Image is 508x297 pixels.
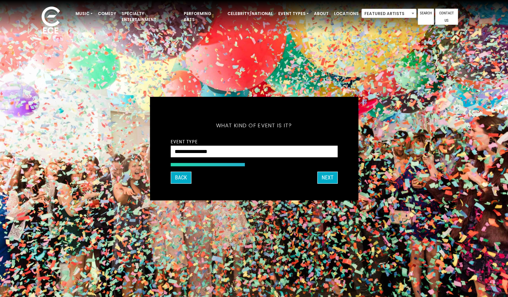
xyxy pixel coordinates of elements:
[95,8,119,19] a: Comedy
[276,8,311,19] a: Event Types
[171,113,338,137] h5: What kind of event is it?
[171,138,198,144] label: Event Type
[362,9,416,18] span: Featured Artists
[435,9,458,25] a: Contact Us
[181,8,225,25] a: Performing Arts
[225,8,276,19] a: Celebrity/National
[73,8,95,19] a: Music
[119,8,181,25] a: Specialty Entertainment
[171,172,191,184] button: Back
[361,9,416,18] span: Featured Artists
[418,9,434,25] a: Search
[311,8,331,19] a: About
[331,8,361,19] a: Locations
[34,5,67,37] img: ece_new_logo_whitev2-1.png
[317,172,338,184] button: Next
